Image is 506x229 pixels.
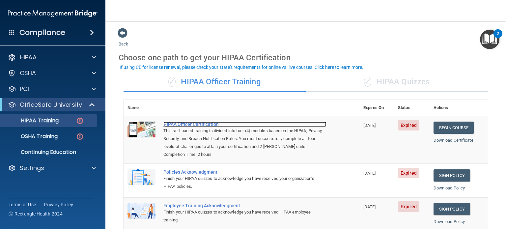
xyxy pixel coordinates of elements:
[163,127,326,151] div: This self-paced training is divided into four (4) modules based on the HIPAA, Privacy, Security, ...
[434,203,470,215] a: Sign Policy
[394,100,430,116] th: Status
[398,120,419,130] span: Expired
[163,169,326,175] div: Policies Acknowledgment
[44,201,73,208] a: Privacy Policy
[497,34,499,42] div: 2
[119,34,128,46] a: Back
[8,53,96,61] a: HIPAA
[76,132,84,141] img: danger-circle.6113f641.png
[363,123,376,128] span: [DATE]
[8,164,96,172] a: Settings
[434,186,465,190] a: Download Policy
[4,117,59,124] p: HIPAA Training
[363,204,376,209] span: [DATE]
[306,72,488,92] div: HIPAA Quizzes
[434,219,465,224] a: Download Policy
[398,168,419,178] span: Expired
[19,28,65,37] h4: Compliance
[9,201,36,208] a: Terms of Use
[364,77,371,87] span: ✓
[20,85,29,93] p: PCI
[119,48,493,67] div: Choose one path to get your HIPAA Certification
[8,69,96,77] a: OSHA
[120,65,363,70] div: If using CE for license renewal, please check your state's requirements for online vs. live cours...
[9,211,63,217] span: Ⓒ Rectangle Health 2024
[119,64,364,71] button: If using CE for license renewal, please check your state's requirements for online vs. live cours...
[480,30,499,49] button: Open Resource Center, 2 new notifications
[4,149,94,156] p: Continuing Education
[163,203,326,208] div: Employee Training Acknowledgment
[434,169,470,182] a: Sign Policy
[168,77,176,87] span: ✓
[20,53,37,61] p: HIPAA
[163,122,326,127] a: HIPAA Officer Certification
[124,100,159,116] th: Name
[8,85,96,93] a: PCI
[434,122,474,134] a: Begin Course
[20,164,44,172] p: Settings
[430,100,488,116] th: Actions
[20,101,82,109] p: OfficeSafe University
[8,7,98,20] img: PMB logo
[434,138,473,143] a: Download Certificate
[163,208,326,224] div: Finish your HIPAA quizzes to acknowledge you have received HIPAA employee training.
[359,100,394,116] th: Expires On
[124,72,306,92] div: HIPAA Officer Training
[363,171,376,176] span: [DATE]
[398,201,419,212] span: Expired
[20,69,36,77] p: OSHA
[163,175,326,190] div: Finish your HIPAA quizzes to acknowledge you have received your organization’s HIPAA policies.
[8,101,96,109] a: OfficeSafe University
[76,117,84,125] img: danger-circle.6113f641.png
[163,151,326,158] div: Completion Time: 2 hours
[4,133,58,140] p: OSHA Training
